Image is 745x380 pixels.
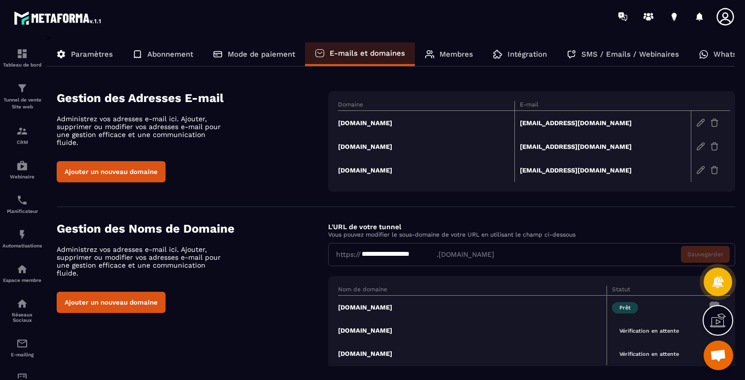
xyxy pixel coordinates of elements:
[514,135,691,158] td: [EMAIL_ADDRESS][DOMAIN_NAME]
[2,40,42,75] a: formationformationTableau de bord
[16,263,28,275] img: automations
[16,160,28,172] img: automations
[57,222,328,236] h4: Gestion des Noms de Domaine
[71,50,113,59] p: Paramètres
[514,158,691,182] td: [EMAIL_ADDRESS][DOMAIN_NAME]
[328,223,401,231] label: L'URL de votre tunnel
[338,286,607,296] th: Nom de domaine
[16,298,28,310] img: social-network
[612,325,686,337] span: Vérification en attente
[696,118,705,127] img: edit-gr.78e3acdd.svg
[2,312,42,323] p: Réseaux Sociaux
[14,9,102,27] img: logo
[514,101,691,111] th: E-mail
[338,111,514,135] td: [DOMAIN_NAME]
[338,158,514,182] td: [DOMAIN_NAME]
[338,135,514,158] td: [DOMAIN_NAME]
[57,91,328,105] h4: Gestion des Adresses E-mail
[704,341,733,370] div: Ouvrir le chat
[228,50,295,59] p: Mode de paiement
[2,352,42,357] p: E-mailing
[338,319,607,342] td: [DOMAIN_NAME]
[2,118,42,152] a: formationformationCRM
[710,166,719,174] img: trash-gr.2c9399ab.svg
[338,342,607,365] td: [DOMAIN_NAME]
[2,243,42,248] p: Automatisations
[607,286,704,296] th: Statut
[2,221,42,256] a: automationsautomationsAutomatisations
[710,142,719,151] img: trash-gr.2c9399ab.svg
[508,50,547,59] p: Intégration
[514,111,691,135] td: [EMAIL_ADDRESS][DOMAIN_NAME]
[16,82,28,94] img: formation
[57,115,229,146] p: Administrez vos adresses e-mail ici. Ajouter, supprimer ou modifier vos adresses e-mail pour une ...
[710,118,719,127] img: trash-gr.2c9399ab.svg
[696,166,705,174] img: edit-gr.78e3acdd.svg
[57,292,166,313] button: Ajouter un nouveau domaine
[2,62,42,68] p: Tableau de bord
[338,101,514,111] th: Domaine
[696,142,705,151] img: edit-gr.78e3acdd.svg
[2,152,42,187] a: automationsautomationsWebinaire
[2,75,42,118] a: formationformationTunnel de vente Site web
[2,256,42,290] a: automationsautomationsEspace membre
[16,338,28,349] img: email
[612,348,686,360] span: Vérification en attente
[440,50,473,59] p: Membres
[16,194,28,206] img: scheduler
[16,48,28,60] img: formation
[147,50,193,59] p: Abonnement
[2,277,42,283] p: Espace membre
[2,330,42,365] a: emailemailE-mailing
[2,208,42,214] p: Planificateur
[330,49,405,58] p: E-mails et domaines
[16,125,28,137] img: formation
[57,245,229,277] p: Administrez vos adresses e-mail ici. Ajouter, supprimer ou modifier vos adresses e-mail pour une ...
[338,295,607,319] td: [DOMAIN_NAME]
[16,229,28,241] img: automations
[2,187,42,221] a: schedulerschedulerPlanificateur
[2,97,42,110] p: Tunnel de vente Site web
[57,161,166,182] button: Ajouter un nouveau domaine
[2,174,42,179] p: Webinaire
[328,231,735,238] p: Vous pouvez modifier le sous-domaine de votre URL en utilisant le champ ci-dessous
[2,290,42,330] a: social-networksocial-networkRéseaux Sociaux
[2,139,42,145] p: CRM
[581,50,679,59] p: SMS / Emails / Webinaires
[612,302,638,313] span: Prêt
